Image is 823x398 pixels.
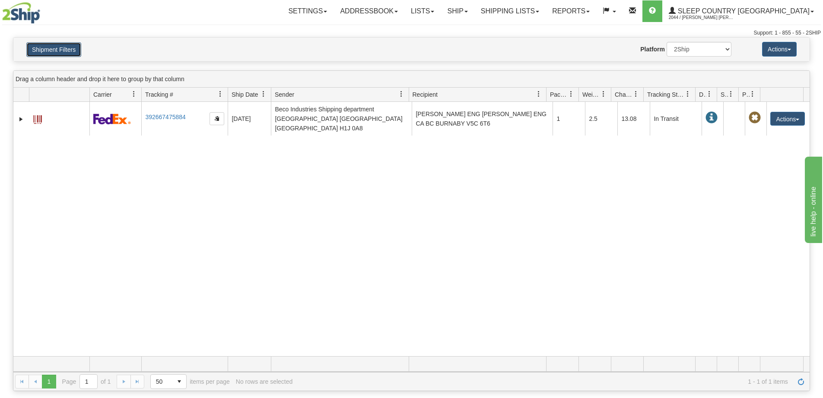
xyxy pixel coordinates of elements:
[150,374,187,389] span: Page sizes drop down
[394,87,409,101] a: Sender filter column settings
[62,374,111,389] span: Page of 1
[210,112,224,125] button: Copy to clipboard
[17,115,25,123] a: Expand
[42,375,56,389] span: Page 1
[145,90,173,99] span: Tracking #
[150,374,230,389] span: items per page
[172,375,186,389] span: select
[647,90,685,99] span: Tracking Status
[629,87,643,101] a: Charge filter column settings
[596,87,611,101] a: Weight filter column settings
[650,102,702,136] td: In Transit
[749,112,761,124] span: Pickup Not Assigned
[546,0,596,22] a: Reports
[228,102,271,136] td: [DATE]
[640,45,665,54] label: Platform
[282,0,334,22] a: Settings
[236,378,293,385] div: No rows are selected
[474,0,546,22] a: Shipping lists
[745,87,760,101] a: Pickup Status filter column settings
[80,375,97,389] input: Page 1
[794,375,808,389] a: Refresh
[742,90,750,99] span: Pickup Status
[271,102,412,136] td: Beco Industries Shipping department [GEOGRAPHIC_DATA] [GEOGRAPHIC_DATA] [GEOGRAPHIC_DATA] H1J 0A8
[676,7,810,15] span: Sleep Country [GEOGRAPHIC_DATA]
[33,111,42,125] a: Label
[721,90,728,99] span: Shipment Issues
[156,377,167,386] span: 50
[531,87,546,101] a: Recipient filter column settings
[404,0,441,22] a: Lists
[553,102,585,136] td: 1
[412,102,553,136] td: [PERSON_NAME] ENG [PERSON_NAME] ENG CA BC BURNABY V5C 6T6
[441,0,474,22] a: Ship
[334,0,404,22] a: Addressbook
[662,0,820,22] a: Sleep Country [GEOGRAPHIC_DATA] 2044 / [PERSON_NAME] [PERSON_NAME]
[762,42,797,57] button: Actions
[127,87,141,101] a: Carrier filter column settings
[299,378,788,385] span: 1 - 1 of 1 items
[680,87,695,101] a: Tracking Status filter column settings
[413,90,438,99] span: Recipient
[26,42,81,57] button: Shipment Filters
[803,155,822,243] iframe: chat widget
[770,112,805,126] button: Actions
[550,90,568,99] span: Packages
[582,90,601,99] span: Weight
[615,90,633,99] span: Charge
[145,114,185,120] a: 392667475884
[564,87,578,101] a: Packages filter column settings
[256,87,271,101] a: Ship Date filter column settings
[232,90,258,99] span: Ship Date
[702,87,717,101] a: Delivery Status filter column settings
[724,87,738,101] a: Shipment Issues filter column settings
[705,112,718,124] span: In Transit
[93,114,131,124] img: 2 - FedEx Express®
[669,13,734,22] span: 2044 / [PERSON_NAME] [PERSON_NAME]
[2,2,40,24] img: logo2044.jpg
[93,90,112,99] span: Carrier
[585,102,617,136] td: 2.5
[2,29,821,37] div: Support: 1 - 855 - 55 - 2SHIP
[13,71,810,88] div: grid grouping header
[617,102,650,136] td: 13.08
[213,87,228,101] a: Tracking # filter column settings
[275,90,294,99] span: Sender
[699,90,706,99] span: Delivery Status
[6,5,80,16] div: live help - online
